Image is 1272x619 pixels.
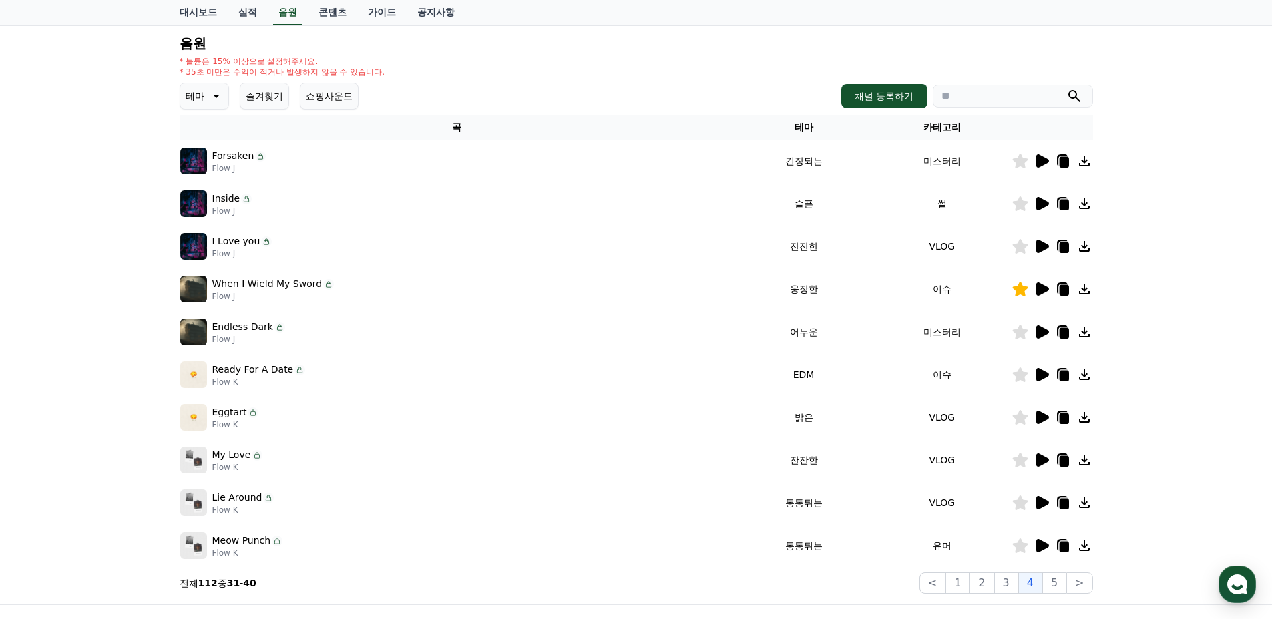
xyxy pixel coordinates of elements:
[734,140,873,182] td: 긴장되는
[734,225,873,268] td: 잔잔한
[970,572,994,594] button: 2
[212,149,254,163] p: Forsaken
[734,396,873,439] td: 밝은
[734,268,873,311] td: 웅장한
[873,481,1011,524] td: VLOG
[180,532,207,559] img: music
[206,443,222,454] span: 설정
[873,182,1011,225] td: 썰
[180,404,207,431] img: music
[180,36,1093,51] h4: 음원
[180,489,207,516] img: music
[212,320,273,334] p: Endless Dark
[1018,572,1042,594] button: 4
[180,83,229,110] button: 테마
[734,353,873,396] td: EDM
[212,419,259,430] p: Flow K
[212,548,283,558] p: Flow K
[212,491,262,505] p: Lie Around
[180,56,385,67] p: * 볼륨은 15% 이상으로 설정해주세요.
[212,163,266,174] p: Flow J
[4,423,88,457] a: 홈
[212,192,240,206] p: Inside
[180,319,207,345] img: music
[198,578,218,588] strong: 112
[180,276,207,302] img: music
[88,423,172,457] a: 대화
[994,572,1018,594] button: 3
[212,448,251,462] p: My Love
[212,377,306,387] p: Flow K
[212,405,247,419] p: Eggtart
[212,277,323,291] p: When I Wield My Sword
[180,361,207,388] img: music
[227,578,240,588] strong: 31
[212,462,263,473] p: Flow K
[1042,572,1066,594] button: 5
[212,534,271,548] p: Meow Punch
[873,524,1011,567] td: 유머
[873,140,1011,182] td: 미스터리
[243,578,256,588] strong: 40
[180,148,207,174] img: music
[1066,572,1092,594] button: >
[212,505,274,515] p: Flow K
[180,115,734,140] th: 곡
[873,353,1011,396] td: 이슈
[42,443,50,454] span: 홈
[122,444,138,455] span: 대화
[734,311,873,353] td: 어두운
[212,248,272,259] p: Flow J
[212,234,260,248] p: I Love you
[873,115,1011,140] th: 카테고리
[240,83,289,110] button: 즐겨찾기
[180,233,207,260] img: music
[734,182,873,225] td: 슬픈
[180,447,207,473] img: music
[945,572,970,594] button: 1
[180,67,385,77] p: * 35초 미만은 수익이 적거나 발생하지 않을 수 있습니다.
[212,334,285,345] p: Flow J
[873,396,1011,439] td: VLOG
[919,572,945,594] button: <
[186,87,204,106] p: 테마
[734,439,873,481] td: 잔잔한
[172,423,256,457] a: 설정
[873,311,1011,353] td: 미스터리
[873,225,1011,268] td: VLOG
[841,84,927,108] button: 채널 등록하기
[212,206,252,216] p: Flow J
[873,439,1011,481] td: VLOG
[300,83,359,110] button: 쇼핑사운드
[212,291,335,302] p: Flow J
[180,576,256,590] p: 전체 중 -
[734,115,873,140] th: 테마
[212,363,294,377] p: Ready For A Date
[180,190,207,217] img: music
[873,268,1011,311] td: 이슈
[734,481,873,524] td: 통통튀는
[734,524,873,567] td: 통통튀는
